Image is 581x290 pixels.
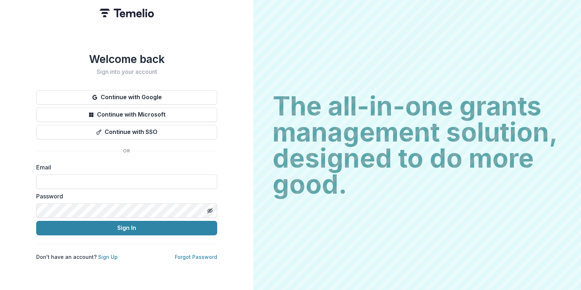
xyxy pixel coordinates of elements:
button: Continue with Microsoft [36,108,217,122]
button: Toggle password visibility [204,205,216,217]
h1: Welcome back [36,52,217,66]
a: Sign Up [98,254,118,260]
button: Continue with Google [36,90,217,105]
label: Email [36,163,213,172]
a: Forgot Password [175,254,217,260]
label: Password [36,192,213,201]
button: Sign In [36,221,217,235]
h2: Sign into your account [36,68,217,75]
p: Don't have an account? [36,253,118,261]
button: Continue with SSO [36,125,217,139]
img: Temelio [100,9,154,17]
